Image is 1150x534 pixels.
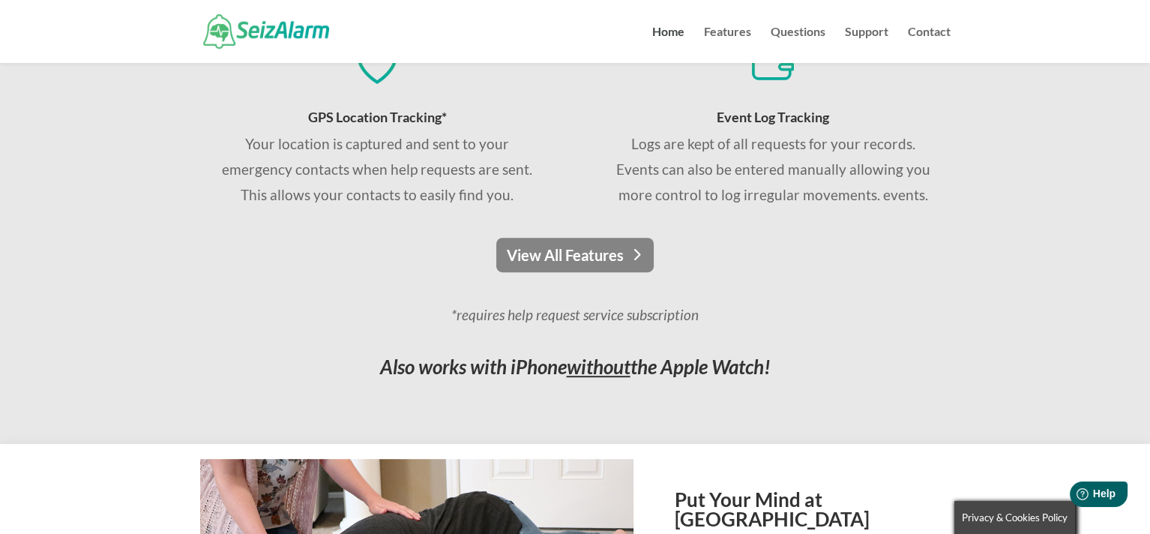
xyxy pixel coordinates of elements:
[307,109,446,125] span: GPS Location Tracking*
[771,26,825,63] a: Questions
[1017,475,1134,517] iframe: Help widget launcher
[203,14,330,48] img: SeizAlarm
[845,26,888,63] a: Support
[567,355,630,379] span: without
[380,355,771,379] em: Also works with iPhone the Apple Watch!
[704,26,751,63] a: Features
[612,131,934,208] p: Logs are kept of all requests for your records. Events can also be entered manually allowing you ...
[962,511,1068,523] span: Privacy & Cookies Policy
[908,26,951,63] a: Contact
[451,306,699,323] em: *requires help request service subscription
[717,109,829,125] span: Event Log Tracking
[652,26,684,63] a: Home
[216,131,538,208] div: Your location is captured and sent to your emergency contacts when help requests are sent. This a...
[496,238,654,272] a: View All Features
